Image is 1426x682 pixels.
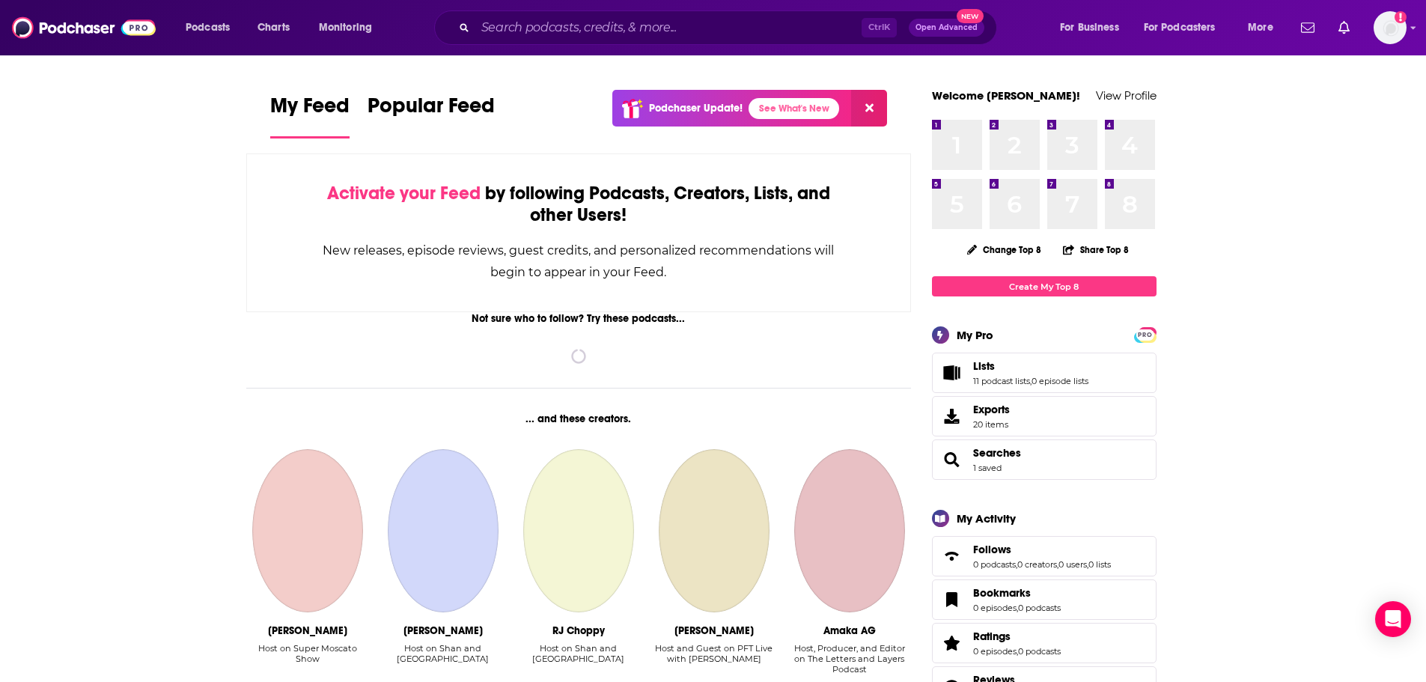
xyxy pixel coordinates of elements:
span: Logged in as eringalloway [1374,11,1407,44]
div: Host on Shan and RJ [517,643,640,675]
div: ... and these creators. [246,412,912,425]
span: Exports [973,403,1010,416]
a: Bookmarks [937,589,967,610]
a: 11 podcast lists [973,376,1030,386]
a: See What's New [749,98,839,119]
button: Change Top 8 [958,240,1051,259]
span: Popular Feed [368,93,495,127]
div: Vincent Moscato [268,624,347,637]
span: Exports [937,406,967,427]
a: Amaka AG [794,449,905,612]
a: View Profile [1096,88,1157,103]
a: 0 users [1058,559,1087,570]
button: open menu [1237,16,1292,40]
div: My Activity [957,511,1016,526]
a: Chris Simms [659,449,770,612]
a: Shan Shariff [388,449,499,612]
span: PRO [1136,329,1154,341]
span: My Feed [270,93,350,127]
span: , [1057,559,1058,570]
a: Charts [248,16,299,40]
div: Chris Simms [674,624,754,637]
span: , [1087,559,1088,570]
div: Host and Guest on PFT Live with Mike Florio [652,643,776,675]
span: , [1030,376,1032,386]
a: 0 episode lists [1032,376,1088,386]
a: Searches [973,446,1021,460]
span: , [1016,559,1017,570]
span: Lists [932,353,1157,393]
a: Ratings [937,633,967,654]
a: Popular Feed [368,93,495,138]
div: Host on Shan and RJ [381,643,505,675]
div: Amaka AG [823,624,876,637]
a: RJ Choppy [523,449,634,612]
div: by following Podcasts, Creators, Lists, and other Users! [322,183,836,226]
div: Shan Shariff [403,624,483,637]
span: Activate your Feed [327,182,481,204]
span: Ratings [973,630,1011,643]
span: Follows [932,536,1157,576]
svg: Add a profile image [1395,11,1407,23]
div: Not sure who to follow? Try these podcasts... [246,312,912,325]
button: Open AdvancedNew [909,19,984,37]
a: 0 creators [1017,559,1057,570]
a: Bookmarks [973,586,1061,600]
span: Follows [973,543,1011,556]
a: 0 episodes [973,646,1017,657]
span: Ratings [932,623,1157,663]
button: Share Top 8 [1062,235,1130,264]
span: Monitoring [319,17,372,38]
img: Podchaser - Follow, Share and Rate Podcasts [12,13,156,42]
span: For Business [1060,17,1119,38]
button: Show profile menu [1374,11,1407,44]
div: My Pro [957,328,993,342]
span: , [1017,646,1018,657]
a: Show notifications dropdown [1332,15,1356,40]
a: My Feed [270,93,350,138]
span: New [957,9,984,23]
img: User Profile [1374,11,1407,44]
a: Vincent Moscato [252,449,363,612]
a: Follows [973,543,1111,556]
div: Host, Producer, and Editor on The Letters and Layers Podcast [787,643,911,675]
span: Ctrl K [862,18,897,37]
span: Bookmarks [932,579,1157,620]
span: For Podcasters [1144,17,1216,38]
div: New releases, episode reviews, guest credits, and personalized recommendations will begin to appe... [322,240,836,283]
input: Search podcasts, credits, & more... [475,16,862,40]
div: Host on Super Moscato Show [246,643,370,664]
button: open menu [308,16,391,40]
a: Show notifications dropdown [1295,15,1320,40]
span: Searches [932,439,1157,480]
div: Host on Super Moscato Show [246,643,370,675]
span: 20 items [973,419,1010,430]
a: Searches [937,449,967,470]
a: 0 podcasts [1018,646,1061,657]
span: Lists [973,359,995,373]
span: Charts [258,17,290,38]
a: PRO [1136,329,1154,340]
a: 1 saved [973,463,1002,473]
a: Lists [973,359,1088,373]
div: Host on Shan and [GEOGRAPHIC_DATA] [517,643,640,664]
button: open menu [1049,16,1138,40]
button: open menu [1134,16,1237,40]
a: Ratings [973,630,1061,643]
a: Exports [932,396,1157,436]
a: Welcome [PERSON_NAME]! [932,88,1080,103]
a: 0 podcasts [1018,603,1061,613]
span: Bookmarks [973,586,1031,600]
div: Open Intercom Messenger [1375,601,1411,637]
span: Open Advanced [915,24,978,31]
span: , [1017,603,1018,613]
button: open menu [175,16,249,40]
a: 0 episodes [973,603,1017,613]
div: RJ Choppy [552,624,605,637]
span: More [1248,17,1273,38]
a: 0 lists [1088,559,1111,570]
